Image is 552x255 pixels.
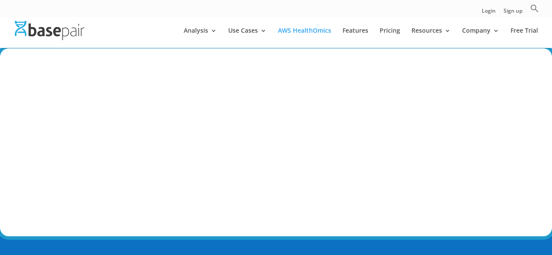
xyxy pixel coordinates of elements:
a: Search Icon Link [530,4,539,17]
a: Login [482,8,496,17]
a: Free Trial [511,27,538,48]
img: Basepair [15,21,84,40]
a: Resources [411,27,451,48]
a: Sign up [504,8,522,17]
svg: Search [530,4,539,13]
a: Company [462,27,499,48]
a: Pricing [380,27,400,48]
a: Features [343,27,368,48]
a: Analysis [184,27,217,48]
a: AWS HealthOmics [278,27,331,48]
a: Use Cases [228,27,267,48]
